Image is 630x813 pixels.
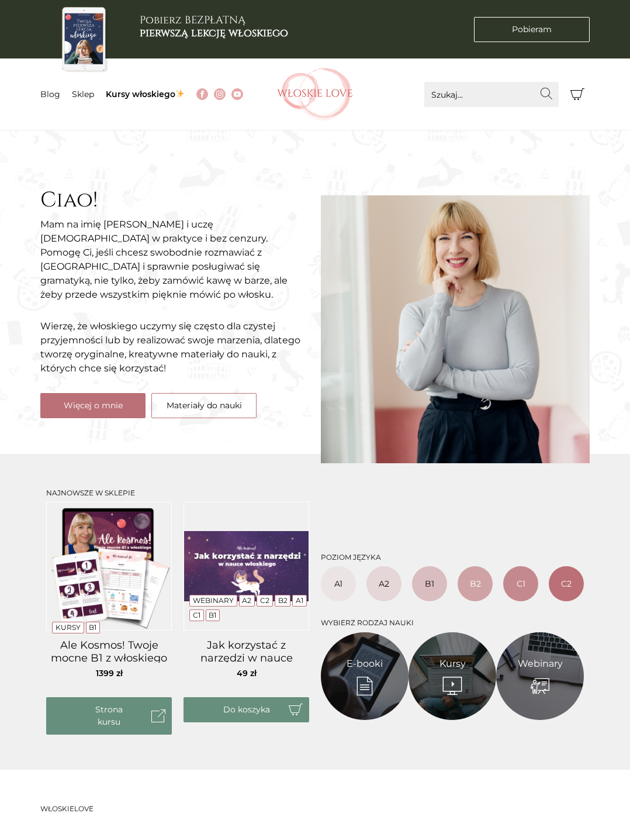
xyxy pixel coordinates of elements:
h2: Ciao! [40,188,309,213]
a: B2 [458,566,493,601]
b: pierwszą lekcję włoskiego [140,26,288,40]
a: E-booki [347,657,383,671]
h3: Włoskielove [40,805,590,813]
a: A1 [296,596,303,605]
a: Strona kursu [46,697,172,735]
a: Więcej o mnie [40,393,146,418]
a: B1 [89,623,96,632]
a: A2 [366,566,401,601]
a: Webinary [518,657,563,671]
a: A1 [321,566,356,601]
a: B1 [412,566,447,601]
h3: Poziom języka [321,553,584,561]
a: Ale Kosmos! Twoje mocne B1 z włoskiego [46,639,172,663]
a: B2 [278,596,288,605]
img: ✨ [176,89,184,98]
h3: Wybierz rodzaj nauki [321,619,584,627]
button: Koszyk [565,82,590,107]
a: Kursy [56,623,81,632]
a: B1 [209,611,216,619]
input: Szukaj... [424,82,559,107]
button: Do koszyka [184,697,309,722]
a: Pobieram [474,17,590,42]
a: C2 [260,596,269,605]
span: 49 [237,668,257,678]
a: C2 [549,566,584,601]
a: Kursy włoskiego [106,89,185,99]
a: Webinary [193,596,234,605]
img: Włoskielove [277,68,353,120]
a: C1 [503,566,538,601]
a: Sklep [72,89,94,99]
p: Mam na imię [PERSON_NAME] i uczę [DEMOGRAPHIC_DATA] w praktyce i bez cenzury. Pomogę Ci, jeśli ch... [40,218,309,302]
a: Jak korzystać z narzędzi w nauce języka włoskiego [184,639,309,663]
a: A2 [242,596,251,605]
span: Pobieram [512,23,552,36]
p: Wierzę, że włoskiego uczymy się często dla czystej przyjemności lub by realizować swoje marzenia,... [40,319,309,376]
a: Blog [40,89,60,99]
h3: Najnowsze w sklepie [46,489,309,497]
a: Materiały do nauki [151,393,257,418]
a: Kursy [439,657,466,671]
span: 1399 [96,668,123,678]
h3: Pobierz BEZPŁATNĄ [140,14,288,39]
a: C1 [193,611,200,619]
